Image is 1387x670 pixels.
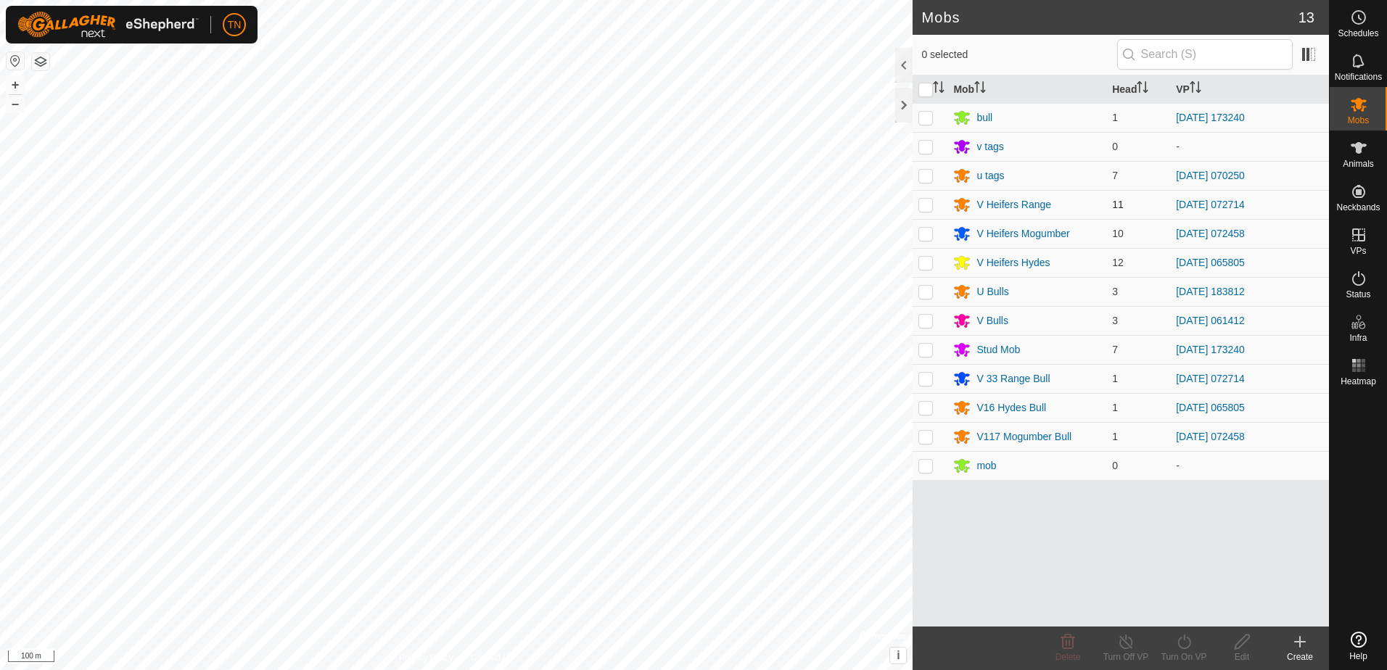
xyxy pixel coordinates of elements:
span: Heatmap [1341,377,1376,386]
button: + [7,76,24,94]
span: Animals [1343,160,1374,168]
span: 0 [1112,141,1118,152]
div: Turn On VP [1155,650,1213,663]
button: Map Layers [32,53,49,70]
div: V Heifers Hydes [976,255,1050,270]
div: V117 Mogumber Bull [976,429,1071,444]
span: 7 [1112,170,1118,181]
span: 13 [1298,7,1314,28]
span: Neckbands [1336,203,1380,212]
span: Schedules [1338,29,1378,38]
div: U Bulls [976,284,1008,299]
a: [DATE] 072714 [1176,373,1245,384]
span: 3 [1112,286,1118,297]
p-sorticon: Activate to sort [933,83,944,95]
h2: Mobs [921,9,1298,26]
input: Search (S) [1117,39,1293,70]
p-sorticon: Activate to sort [1137,83,1148,95]
span: Help [1349,652,1367,661]
a: Privacy Policy [399,651,453,664]
th: Mob [947,75,1106,104]
span: Delete [1055,652,1081,662]
div: Turn Off VP [1097,650,1155,663]
span: 1 [1112,431,1118,442]
span: Status [1346,290,1370,299]
a: [DATE] 072458 [1176,431,1245,442]
span: TN [228,17,242,33]
th: Head [1106,75,1170,104]
span: Infra [1349,334,1367,342]
a: [DATE] 070250 [1176,170,1245,181]
a: [DATE] 065805 [1176,257,1245,268]
div: mob [976,458,996,473]
span: 3 [1112,315,1118,326]
a: [DATE] 072458 [1176,228,1245,239]
span: 1 [1112,373,1118,384]
span: VPs [1350,247,1366,255]
span: 1 [1112,402,1118,413]
a: [DATE] 061412 [1176,315,1245,326]
div: Edit [1213,650,1271,663]
span: Mobs [1348,116,1369,125]
a: Help [1330,626,1387,666]
span: 7 [1112,344,1118,355]
div: V Heifers Range [976,197,1051,212]
span: 0 selected [921,47,1116,62]
img: Gallagher Logo [17,12,199,38]
div: V Heifers Mogumber [976,226,1069,241]
div: u tags [976,168,1004,183]
span: Notifications [1335,73,1382,81]
span: 11 [1112,199,1124,210]
p-sorticon: Activate to sort [1190,83,1201,95]
button: i [890,648,906,663]
span: 10 [1112,228,1124,239]
a: [DATE] 173240 [1176,344,1245,355]
a: Contact Us [471,651,514,664]
div: V 33 Range Bull [976,371,1050,386]
th: VP [1170,75,1329,104]
div: Create [1271,650,1329,663]
button: Reset Map [7,52,24,70]
td: - [1170,132,1329,161]
a: [DATE] 072714 [1176,199,1245,210]
a: [DATE] 183812 [1176,286,1245,297]
div: bull [976,110,992,125]
div: v tags [976,139,1003,154]
a: [DATE] 173240 [1176,112,1245,123]
td: - [1170,451,1329,480]
button: – [7,95,24,112]
div: Stud Mob [976,342,1020,357]
div: V Bulls [976,313,1008,328]
span: i [897,649,900,661]
div: V16 Hydes Bull [976,400,1046,415]
a: [DATE] 065805 [1176,402,1245,413]
span: 12 [1112,257,1124,268]
span: 1 [1112,112,1118,123]
span: 0 [1112,460,1118,471]
p-sorticon: Activate to sort [974,83,986,95]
